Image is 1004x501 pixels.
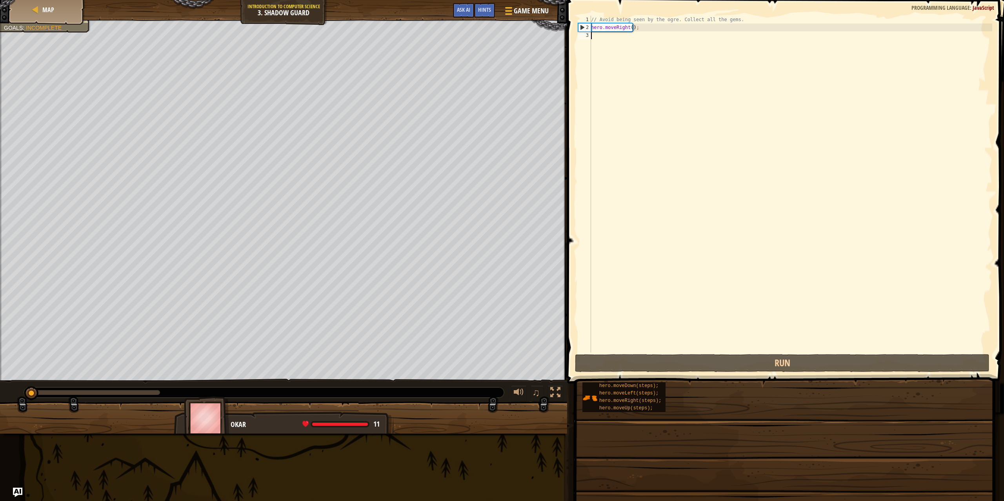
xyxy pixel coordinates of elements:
[578,16,591,24] div: 1
[599,391,658,396] span: hero.moveLeft(steps);
[973,4,994,11] span: JavaScript
[373,419,380,429] span: 11
[184,396,229,440] img: thang_avatar_frame.png
[575,354,989,372] button: Run
[231,420,386,430] div: Okar
[478,6,491,13] span: Hints
[578,24,591,31] div: 2
[40,5,54,14] a: Map
[514,6,549,16] span: Game Menu
[499,3,553,22] button: Game Menu
[532,387,540,398] span: ♫
[23,25,26,31] span: :
[531,385,544,402] button: ♫
[582,391,597,405] img: portrait.png
[547,385,563,402] button: Toggle fullscreen
[578,31,591,39] div: 3
[599,398,661,403] span: hero.moveRight(steps);
[911,4,970,11] span: Programming language
[13,488,22,497] button: Ask AI
[599,383,658,389] span: hero.moveDown(steps);
[511,385,527,402] button: Adjust volume
[42,5,54,14] span: Map
[457,6,470,13] span: Ask AI
[970,4,973,11] span: :
[26,25,62,31] span: Incomplete
[302,421,380,428] div: health: 11 / 11
[453,3,474,18] button: Ask AI
[599,405,653,411] span: hero.moveUp(steps);
[4,25,23,31] span: Goals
